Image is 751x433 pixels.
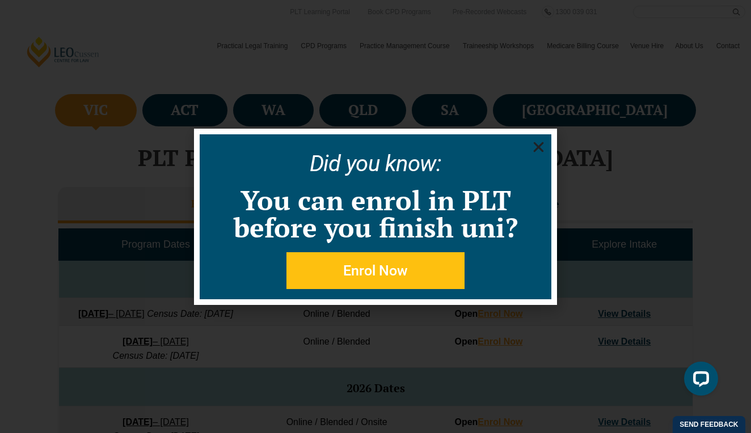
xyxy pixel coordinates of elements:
iframe: LiveChat chat widget [675,357,723,405]
a: Enrol Now [286,252,465,289]
span: Enrol Now [343,264,408,278]
a: Did you know: [310,150,442,177]
a: You can enrol in PLT before you finish uni? [234,182,518,245]
a: Close [531,140,546,154]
